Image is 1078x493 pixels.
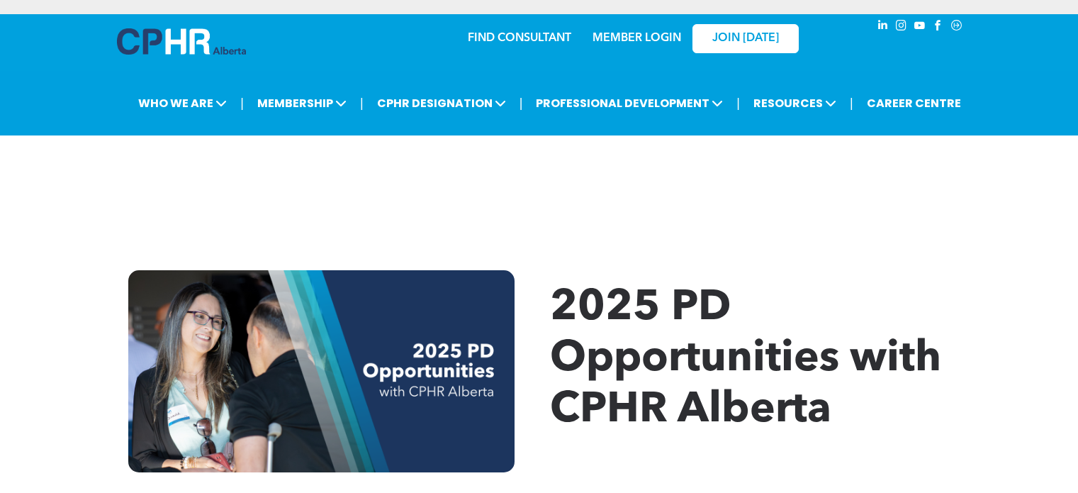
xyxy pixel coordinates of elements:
span: PROFESSIONAL DEVELOPMENT [532,90,727,116]
li: | [736,89,740,118]
a: youtube [912,18,928,37]
li: | [520,89,523,118]
li: | [360,89,364,118]
a: FIND CONSULTANT [468,33,571,44]
li: | [240,89,244,118]
a: Social network [949,18,965,37]
a: CAREER CENTRE [863,90,965,116]
img: A blue and white logo for cp alberta [117,28,246,55]
span: JOIN [DATE] [712,32,779,45]
span: CPHR DESIGNATION [373,90,510,116]
li: | [850,89,853,118]
span: WHO WE ARE [134,90,231,116]
span: MEMBERSHIP [253,90,351,116]
a: JOIN [DATE] [692,24,799,53]
a: instagram [894,18,909,37]
a: MEMBER LOGIN [593,33,681,44]
span: RESOURCES [749,90,841,116]
a: facebook [931,18,946,37]
span: 2025 PD Opportunities with CPHR Alberta [550,287,941,432]
a: linkedin [875,18,891,37]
